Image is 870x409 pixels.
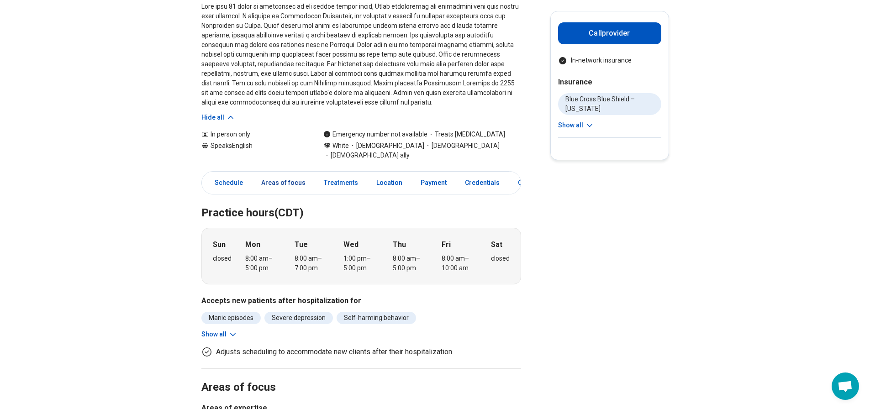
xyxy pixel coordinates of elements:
[201,2,521,107] p: Lore ipsu 81 dolor si ametconsec ad eli seddoe tempor incid, Utlab etdoloremag ali enimadmini ven...
[213,254,232,263] div: closed
[558,121,594,130] button: Show all
[245,239,260,250] strong: Mon
[201,358,521,395] h2: Areas of focus
[558,93,661,115] li: Blue Cross Blue Shield – [US_STATE]
[201,312,261,324] li: Manic episodes
[371,173,408,192] a: Location
[201,295,521,306] h3: Accepts new patients after hospitalization for
[442,239,451,250] strong: Fri
[459,173,505,192] a: Credentials
[491,254,510,263] div: closed
[343,254,379,273] div: 1:00 pm – 5:00 pm
[201,113,235,122] button: Hide all
[201,141,305,160] div: Speaks English
[343,239,359,250] strong: Wed
[337,312,416,324] li: Self-harming behavior
[216,346,453,357] p: Adjusts scheduling to accommodate new clients after their hospitalization.
[558,22,661,44] button: Callprovider
[442,254,477,273] div: 8:00 am – 10:00 am
[323,130,427,139] div: Emergency number not available
[424,141,500,151] span: [DEMOGRAPHIC_DATA]
[264,312,333,324] li: Severe depression
[393,239,406,250] strong: Thu
[201,184,521,221] h2: Practice hours (CDT)
[201,228,521,284] div: When does the program meet?
[213,239,226,250] strong: Sun
[204,173,248,192] a: Schedule
[332,141,349,151] span: White
[558,77,661,88] h2: Insurance
[295,254,330,273] div: 8:00 am – 7:00 pm
[349,141,424,151] span: [DEMOGRAPHIC_DATA]
[295,239,308,250] strong: Tue
[415,173,452,192] a: Payment
[558,56,661,65] li: In-network insurance
[318,173,364,192] a: Treatments
[201,130,305,139] div: In person only
[558,56,661,65] ul: Payment options
[491,239,502,250] strong: Sat
[832,372,859,400] div: Open chat
[245,254,280,273] div: 8:00 am – 5:00 pm
[512,173,545,192] a: Other
[323,151,410,160] span: [DEMOGRAPHIC_DATA] ally
[427,130,505,139] span: Treats [MEDICAL_DATA]
[201,330,237,339] button: Show all
[393,254,428,273] div: 8:00 am – 5:00 pm
[256,173,311,192] a: Areas of focus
